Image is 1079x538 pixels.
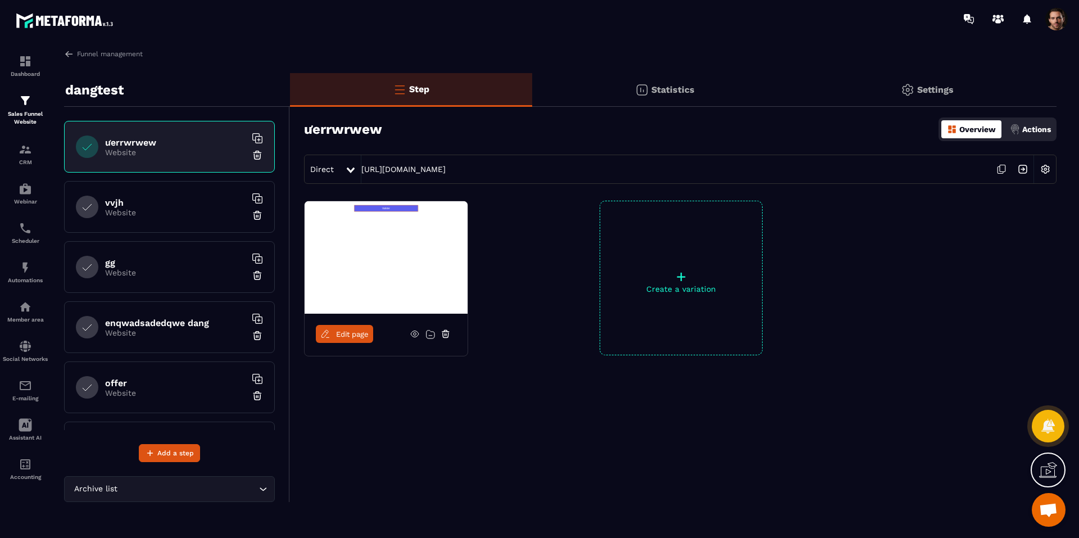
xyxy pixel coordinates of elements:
[1032,493,1066,527] div: Mở cuộc trò chuyện
[3,198,48,205] p: Webinar
[105,197,246,208] h6: vvjh
[3,238,48,244] p: Scheduler
[3,449,48,489] a: accountantaccountantAccounting
[105,137,246,148] h6: ưerrwrwew
[64,49,143,59] a: Funnel management
[3,410,48,449] a: Assistant AI
[1035,159,1056,180] img: setting-w.858f3a88.svg
[64,476,275,502] div: Search for option
[3,46,48,85] a: formationformationDashboard
[252,330,263,341] img: trash
[316,325,373,343] a: Edit page
[65,79,124,101] p: dangtest
[947,124,957,134] img: dashboard-orange.40269519.svg
[3,395,48,401] p: E-mailing
[157,447,194,459] span: Add a step
[1010,124,1020,134] img: actions.d6e523a2.png
[305,201,468,314] img: image
[393,83,406,96] img: bars-o.4a397970.svg
[64,49,74,59] img: arrow
[19,261,32,274] img: automations
[1022,125,1051,134] p: Actions
[3,71,48,77] p: Dashboard
[105,378,246,388] h6: offer
[3,277,48,283] p: Automations
[959,125,996,134] p: Overview
[19,379,32,392] img: email
[19,182,32,196] img: automations
[105,318,246,328] h6: enqwadsadedqwe dang
[3,356,48,362] p: Social Networks
[252,270,263,281] img: trash
[3,474,48,480] p: Accounting
[310,165,334,174] span: Direct
[409,84,429,94] p: Step
[361,165,446,174] a: [URL][DOMAIN_NAME]
[105,148,246,157] p: Website
[105,208,246,217] p: Website
[917,84,954,95] p: Settings
[252,210,263,221] img: trash
[105,388,246,397] p: Website
[120,483,256,495] input: Search for option
[600,284,762,293] p: Create a variation
[3,252,48,292] a: automationsautomationsAutomations
[3,435,48,441] p: Assistant AI
[19,94,32,107] img: formation
[304,121,382,137] h3: ưerrwrwew
[3,134,48,174] a: formationformationCRM
[651,84,695,95] p: Statistics
[105,257,246,268] h6: gg
[3,292,48,331] a: automationsautomationsMember area
[19,55,32,68] img: formation
[19,300,32,314] img: automations
[19,143,32,156] img: formation
[901,83,914,97] img: setting-gr.5f69749f.svg
[3,110,48,126] p: Sales Funnel Website
[19,221,32,235] img: scheduler
[3,159,48,165] p: CRM
[105,328,246,337] p: Website
[105,268,246,277] p: Website
[3,174,48,213] a: automationsautomationsWebinar
[600,269,762,284] p: +
[252,150,263,161] img: trash
[19,340,32,353] img: social-network
[3,331,48,370] a: social-networksocial-networkSocial Networks
[1012,159,1033,180] img: arrow-next.bcc2205e.svg
[19,458,32,471] img: accountant
[3,317,48,323] p: Member area
[16,10,117,31] img: logo
[3,213,48,252] a: schedulerschedulerScheduler
[3,85,48,134] a: formationformationSales Funnel Website
[71,483,120,495] span: Archive list
[252,390,263,401] img: trash
[635,83,649,97] img: stats.20deebd0.svg
[3,370,48,410] a: emailemailE-mailing
[336,330,369,338] span: Edit page
[139,444,200,462] button: Add a step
